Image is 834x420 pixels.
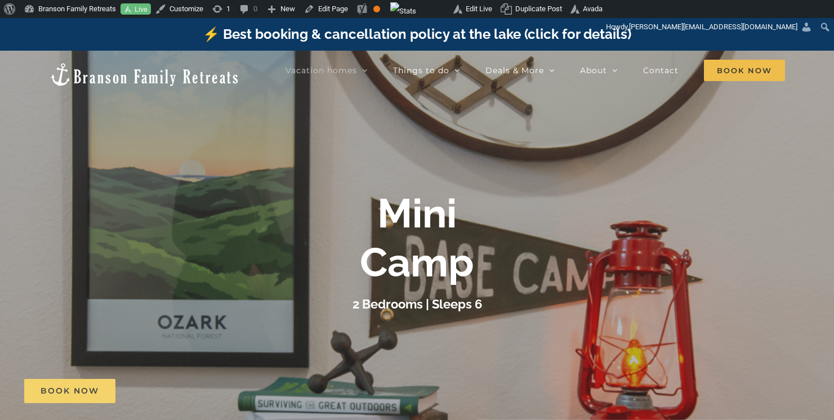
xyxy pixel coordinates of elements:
span: Deals & More [485,66,544,74]
a: Vacation homes [286,59,368,82]
h3: 2 Bedrooms | Sleeps 6 [353,297,482,311]
img: Views over 48 hours. Click for more Jetpack Stats. [390,2,416,20]
span: [PERSON_NAME][EMAIL_ADDRESS][DOMAIN_NAME] [629,23,797,31]
img: Branson Family Retreats Logo [49,62,240,87]
a: Book Now [24,379,115,403]
span: Contact [643,66,679,74]
span: Book Now [704,60,785,81]
a: Howdy, [602,18,817,36]
span: Book Now [41,386,99,396]
a: About [580,59,618,82]
span: Vacation homes [286,66,357,74]
a: Contact [643,59,679,82]
span: About [580,66,607,74]
a: Live [121,3,151,15]
a: ⚡️ Best booking & cancellation policy at the lake (click for details) [203,26,631,42]
span: Things to do [393,66,449,74]
a: Deals & More [485,59,555,82]
div: OK [373,6,380,12]
nav: Main Menu [286,59,785,82]
a: Things to do [393,59,460,82]
b: Mini Camp [360,189,474,285]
